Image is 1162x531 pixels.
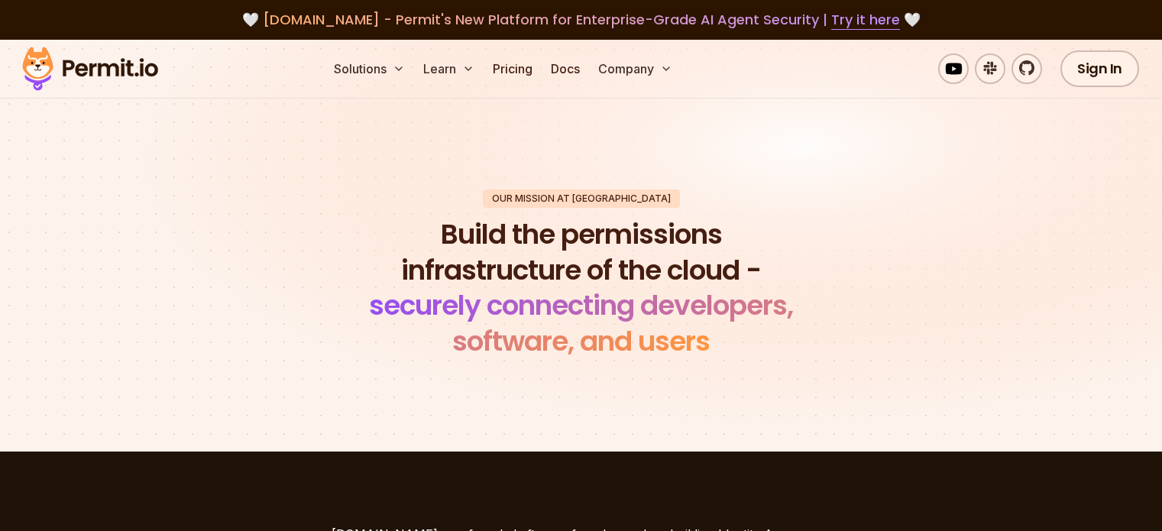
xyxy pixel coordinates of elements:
[417,53,481,84] button: Learn
[15,43,165,95] img: Permit logo
[545,53,586,84] a: Docs
[831,10,900,30] a: Try it here
[483,189,680,208] div: Our mission at [GEOGRAPHIC_DATA]
[263,10,900,29] span: [DOMAIN_NAME] - Permit's New Platform for Enterprise-Grade AI Agent Security |
[37,9,1125,31] div: 🤍 🤍
[487,53,539,84] a: Pricing
[592,53,678,84] button: Company
[348,217,814,360] h1: Build the permissions infrastructure of the cloud -
[1060,50,1139,87] a: Sign In
[369,286,793,361] span: securely connecting developers, software, and users
[328,53,411,84] button: Solutions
